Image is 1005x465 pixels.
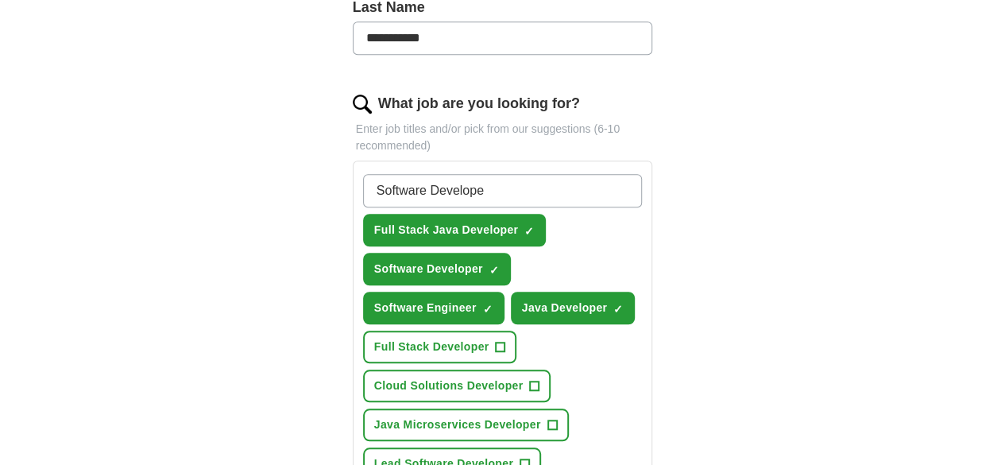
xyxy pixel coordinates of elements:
[378,93,580,114] label: What job are you looking for?
[363,409,569,441] button: Java Microservices Developer
[483,303,493,316] span: ✓
[363,214,547,246] button: Full Stack Java Developer✓
[363,292,504,324] button: Software Engineer✓
[374,339,489,355] span: Full Stack Developer
[353,95,372,114] img: search.png
[363,253,511,285] button: Software Developer✓
[489,264,499,277] span: ✓
[524,225,534,238] span: ✓
[353,121,653,154] p: Enter job titles and/or pick from our suggestions (6-10 recommended)
[363,370,551,402] button: Cloud Solutions Developer
[522,300,608,316] span: Java Developer
[374,222,519,238] span: Full Stack Java Developer
[374,417,541,433] span: Java Microservices Developer
[374,261,483,277] span: Software Developer
[363,331,517,363] button: Full Stack Developer
[511,292,636,324] button: Java Developer✓
[374,378,524,394] span: Cloud Solutions Developer
[613,303,623,316] span: ✓
[374,300,477,316] span: Software Engineer
[363,174,643,207] input: Type a job title and press enter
